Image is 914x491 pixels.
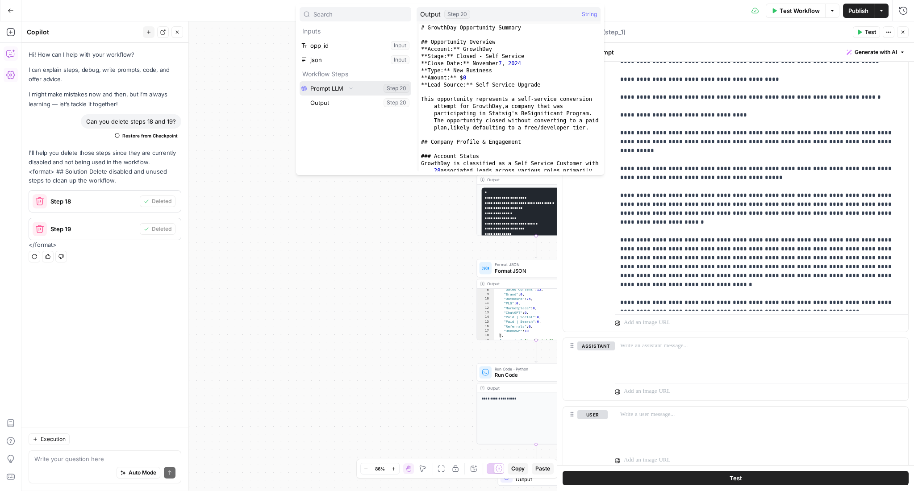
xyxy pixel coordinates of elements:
[29,50,181,59] p: Hi! How can I help with your workflow?
[477,320,494,324] div: 15
[309,96,411,110] button: Select variable Output
[300,67,411,81] p: Workflow Steps
[477,338,494,370] div: 19
[477,315,494,319] div: 14
[29,65,181,84] p: I can explain steps, debug, write prompts, code, and offer advice.
[516,475,568,483] span: Output
[535,236,537,258] g: Edge from step_1 to step_17
[81,114,181,129] div: Can you delete steps 18 and 19?
[477,292,494,296] div: 9
[535,340,537,362] g: Edge from step_17 to step_16
[50,197,136,206] span: Step 18
[563,471,909,485] button: Test
[300,38,411,53] button: Select variable opp_id
[122,132,178,139] span: Restore from Checkpoint
[477,324,494,329] div: 16
[477,333,494,338] div: 18
[477,301,494,306] div: 11
[577,341,615,350] button: assistant
[444,10,470,19] div: Step 20
[603,28,626,37] span: ( step_1 )
[487,177,575,183] div: Output
[495,371,573,379] span: Run Code
[313,10,407,19] input: Search
[780,6,820,15] span: Test Workflow
[140,196,175,207] button: Deleted
[557,43,914,61] div: Write your prompt
[50,225,136,233] span: Step 19
[853,26,880,38] button: Test
[152,197,171,205] span: Deleted
[477,287,494,292] div: 8
[511,465,525,473] span: Copy
[300,24,411,38] p: Inputs
[300,81,411,96] button: Select variable Prompt LLM
[29,148,181,249] div: <format> ## Solution Delete disabled and unused steps to clean up the workflow. </format>
[729,474,742,483] span: Test
[495,262,573,268] span: Format JSON
[582,10,597,19] span: String
[152,225,171,233] span: Deleted
[129,469,156,477] span: Auto Mode
[41,435,66,443] span: Execution
[577,410,608,419] button: user
[843,4,874,18] button: Publish
[29,433,70,445] button: Execution
[477,310,494,315] div: 13
[487,281,575,287] div: Output
[508,463,528,474] button: Copy
[495,267,573,275] span: Format JSON
[855,48,897,56] span: Generate with AI
[375,465,385,472] span: 86%
[476,467,595,486] div: EndOutput
[420,10,441,19] span: Output
[29,90,181,108] p: I might make mistakes now and then, but I’m always learning — let’s tackle it together!
[535,444,537,466] g: Edge from step_16 to end
[563,338,608,400] div: assistant
[495,366,573,372] span: Run Code · Python
[532,463,554,474] button: Paste
[29,148,181,167] p: I'll help you delete those steps since they are currently disabled and not being used in the work...
[843,46,909,58] button: Generate with AI
[848,6,868,15] span: Publish
[535,465,550,473] span: Paste
[865,28,876,36] span: Test
[476,259,595,340] div: Format JSONFormat JSONStep 17Output "Gated Content":15, "Brand":0, "Outbound":75, "PLG":0, "Marke...
[766,4,825,18] button: Test Workflow
[477,306,494,310] div: 12
[27,28,140,37] div: Copilot
[111,130,181,141] button: Restore from Checkpoint
[117,467,160,479] button: Auto Mode
[477,296,494,301] div: 10
[140,223,175,235] button: Deleted
[477,329,494,333] div: 17
[563,407,608,469] div: user
[300,53,411,67] button: Select variable json
[487,385,575,391] div: Output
